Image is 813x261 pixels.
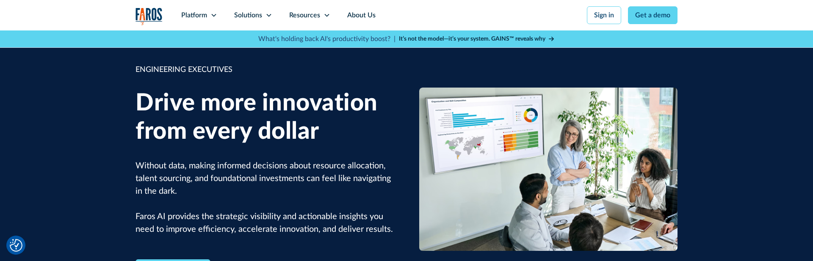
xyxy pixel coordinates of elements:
[135,8,163,25] img: Logo of the analytics and reporting company Faros.
[135,159,394,236] p: Without data, making informed decisions about resource allocation, talent sourcing, and foundatio...
[10,239,22,252] img: Revisit consent button
[258,34,395,44] p: What's holding back AI's productivity boost? |
[399,35,555,44] a: It’s not the model—it’s your system. GAINS™ reveals why
[399,36,545,42] strong: It’s not the model—it’s your system. GAINS™ reveals why
[10,239,22,252] button: Cookie Settings
[135,89,394,146] h1: Drive more innovation from every dollar
[234,10,262,20] div: Solutions
[289,10,320,20] div: Resources
[587,6,621,24] a: Sign in
[135,8,163,25] a: home
[135,64,394,76] div: ENGINEERING EXECUTIVES
[181,10,207,20] div: Platform
[628,6,677,24] a: Get a demo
